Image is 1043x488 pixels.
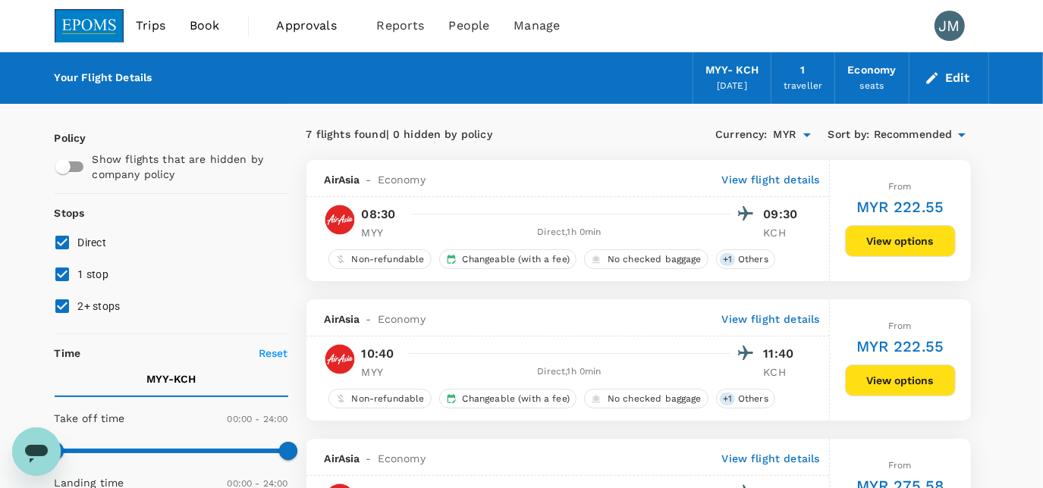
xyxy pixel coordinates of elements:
[346,253,431,266] span: Non-refundable
[732,393,774,405] span: Others
[346,393,431,405] span: Non-refundable
[449,17,490,35] span: People
[325,172,360,187] span: AirAsia
[378,311,426,327] span: Economy
[856,195,944,219] h6: MYR 222.55
[888,181,912,192] span: From
[764,225,802,240] p: KCH
[136,17,165,35] span: Trips
[325,451,360,466] span: AirAsia
[722,451,820,466] p: View flight details
[328,249,432,269] div: Non-refundable
[190,17,220,35] span: Book
[732,253,774,266] span: Others
[55,411,125,426] p: Take off time
[845,364,956,396] button: View options
[228,414,288,424] span: 00:00 - 24:00
[715,127,767,143] span: Currency :
[722,172,820,187] p: View flight details
[78,300,121,312] span: 2+ stops
[764,205,802,224] p: 09:30
[602,393,708,405] span: No checked baggage
[377,17,425,35] span: Reports
[457,393,576,405] span: Changeable (with a fee)
[796,124,818,145] button: Open
[717,79,747,94] div: [DATE]
[784,79,822,94] div: traveller
[259,346,288,361] p: Reset
[378,451,426,466] span: Economy
[828,127,870,143] span: Sort by :
[847,62,896,79] div: Economy
[360,172,378,187] span: -
[764,364,802,380] p: KCH
[378,172,426,187] span: Economy
[362,205,396,224] p: 08:30
[457,253,576,266] span: Changeable (with a fee)
[874,127,953,143] span: Recommended
[93,152,278,182] p: Show flights that are hidden by company policy
[78,236,107,249] span: Direct
[801,62,806,79] div: 1
[856,334,944,358] h6: MYR 222.55
[602,253,708,266] span: No checked baggage
[722,311,820,327] p: View flight details
[328,389,432,408] div: Non-refundable
[55,130,68,145] p: Policy
[514,17,560,35] span: Manage
[720,253,735,266] span: + 1
[55,9,124,42] img: EPOMS SDN BHD
[277,17,353,35] span: Approvals
[325,344,355,374] img: AK
[360,311,378,327] span: -
[888,460,912,471] span: From
[409,364,730,380] div: Direct , 1h 0min
[55,207,85,219] strong: Stops
[860,79,884,94] div: seats
[888,321,912,331] span: From
[584,389,708,408] div: No checked baggage
[55,70,152,86] div: Your Flight Details
[922,66,976,90] button: Edit
[845,225,956,257] button: View options
[146,371,196,386] p: MYY - KCH
[716,249,775,269] div: +1Others
[439,249,576,269] div: Changeable (with a fee)
[409,225,730,240] div: Direct , 1h 0min
[362,225,400,240] p: MYY
[720,393,735,405] span: + 1
[12,427,61,476] iframe: Button to launch messaging window
[362,364,400,380] p: MYY
[325,311,360,327] span: AirAsia
[439,389,576,408] div: Changeable (with a fee)
[360,451,378,466] span: -
[306,127,639,143] div: 7 flights found | 0 hidden by policy
[362,345,394,363] p: 10:40
[55,346,81,361] p: Time
[764,345,802,363] p: 11:40
[935,11,965,41] div: JM
[78,268,109,280] span: 1 stop
[716,389,775,408] div: +1Others
[705,62,759,79] div: MYY - KCH
[584,249,708,269] div: No checked baggage
[325,205,355,235] img: AK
